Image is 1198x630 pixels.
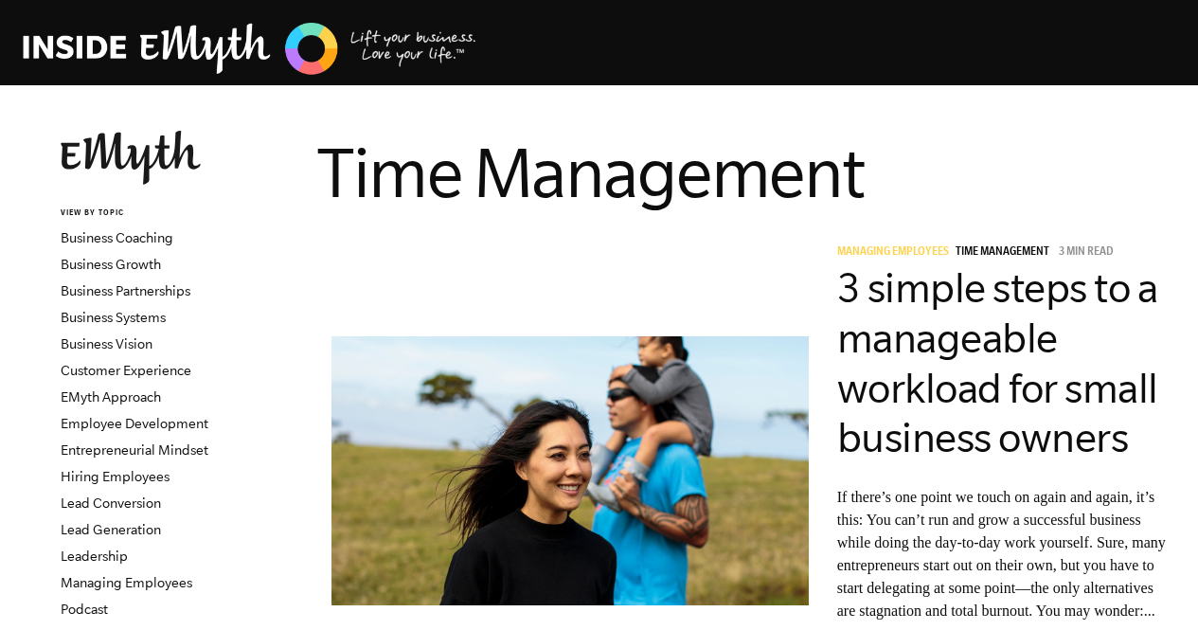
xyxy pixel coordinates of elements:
a: Business Growth [61,257,161,272]
a: Managing Employees [837,246,956,260]
a: Entrepreneurial Mindset [61,442,208,458]
a: Managing Employees [61,575,192,590]
img: EMyth Business Coaching [23,20,477,78]
img: time management for business owners [331,336,809,604]
a: 3 simple steps to a manageable workload for small business owners [837,264,1158,460]
h1: Time Management [317,131,1184,214]
a: Customer Experience [61,363,191,378]
a: Business Coaching [61,230,173,245]
p: 3 min read [1059,246,1114,260]
a: Business Systems [61,310,166,325]
p: If there’s one point we touch on again and again, it’s this: You can’t run and grow a successful ... [837,486,1170,622]
a: Podcast [61,602,108,617]
a: Hiring Employees [61,469,170,484]
a: EMyth Approach [61,389,161,405]
a: Time Management [956,246,1056,260]
a: Lead Conversion [61,495,161,511]
h6: VIEW BY TOPIC [61,207,289,220]
img: EMyth [61,131,201,185]
span: Managing Employees [837,246,949,260]
a: Lead Generation [61,522,161,537]
a: Leadership [61,549,128,564]
a: Business Vision [61,336,152,351]
span: Time Management [956,246,1049,260]
a: Business Partnerships [61,283,190,298]
a: Employee Development [61,416,208,431]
